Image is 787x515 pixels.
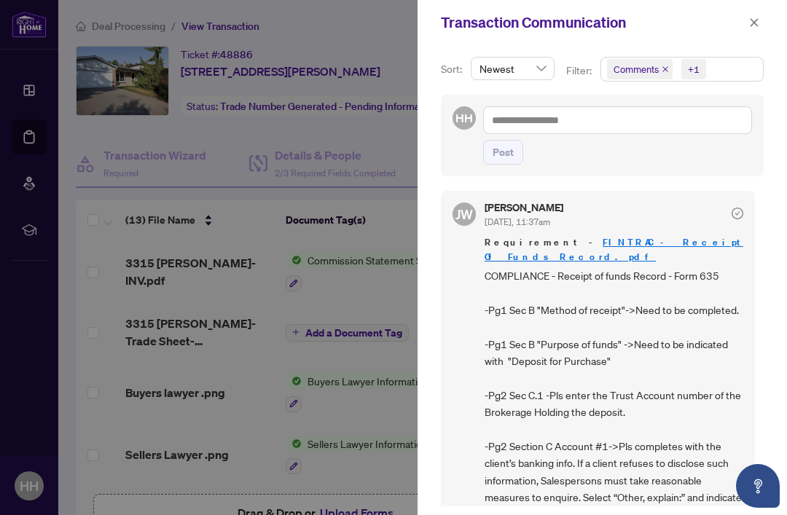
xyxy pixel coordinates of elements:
a: FINTRAC - Receipt Of Funds Record.pdf [485,236,743,263]
span: Requirement - [485,235,743,264]
span: JW [455,204,473,224]
h5: [PERSON_NAME] [485,203,563,213]
div: +1 [688,62,700,76]
span: HH [455,109,472,127]
span: check-circle [732,208,743,219]
span: Comments [607,59,673,79]
span: Newest [479,58,546,79]
span: Comments [614,62,659,76]
button: Open asap [736,464,780,508]
button: Post [483,140,523,165]
div: Transaction Communication [441,12,745,34]
p: Filter: [566,63,594,79]
span: [DATE], 11:37am [485,216,550,227]
span: close [662,66,669,73]
span: close [749,17,759,28]
p: Sort: [441,61,465,77]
